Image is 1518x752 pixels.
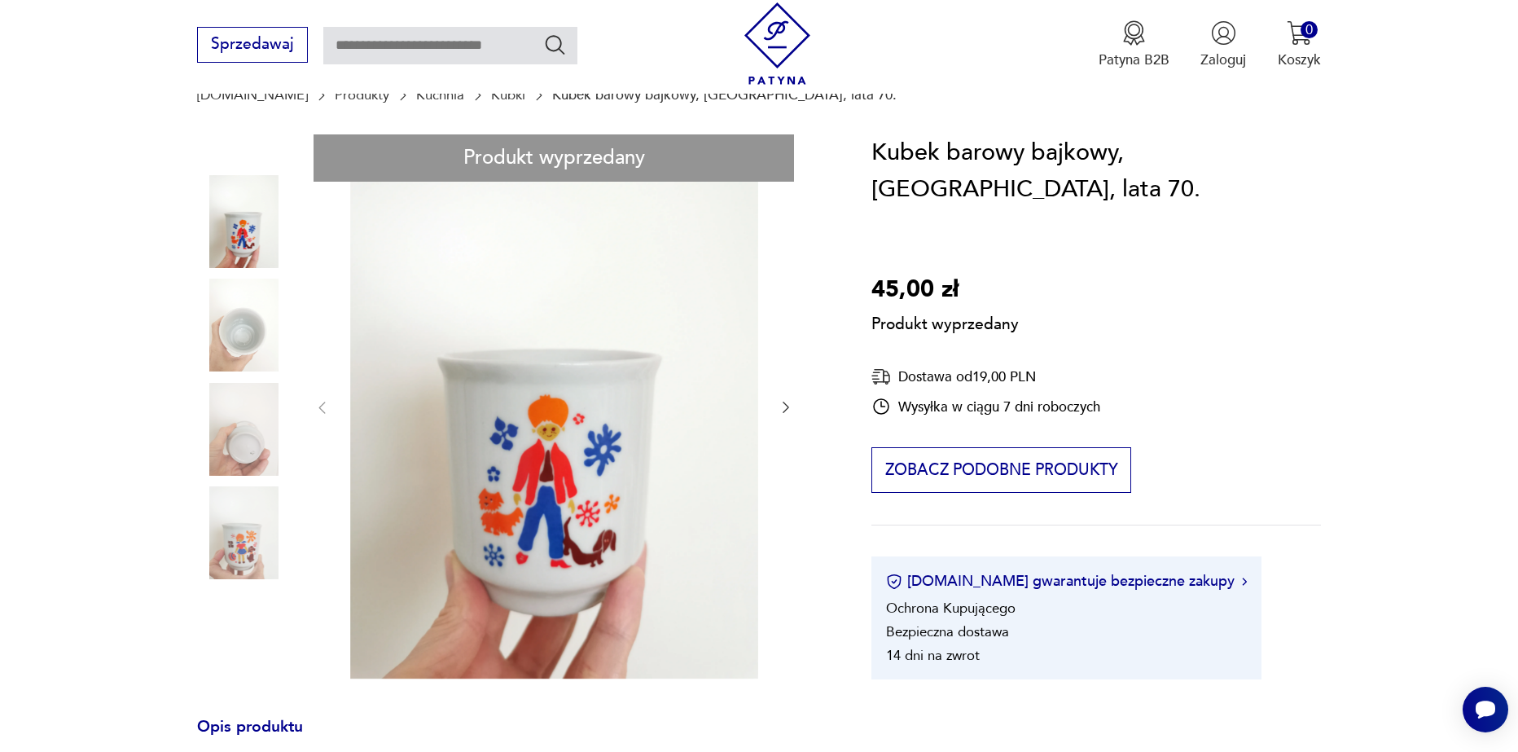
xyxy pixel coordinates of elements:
[736,2,818,85] img: Patyna - sklep z meblami i dekoracjami vintage
[871,367,1100,387] div: Dostawa od 19,00 PLN
[1242,578,1247,586] img: Ikona strzałki w prawo
[335,87,389,103] a: Produkty
[1200,20,1246,69] button: Zaloguj
[871,447,1131,493] button: Zobacz podobne produkty
[543,33,567,56] button: Szukaj
[1099,20,1169,69] a: Ikona medaluPatyna B2B
[1278,51,1321,69] p: Koszyk
[1287,20,1312,46] img: Ikona koszyka
[886,599,1016,618] li: Ochrona Kupującego
[197,39,307,52] a: Sprzedawaj
[886,646,980,665] li: 14 dni na zwrot
[197,87,308,103] a: [DOMAIN_NAME]
[491,87,525,103] a: Kubki
[1278,20,1321,69] button: 0Koszyk
[886,622,1009,641] li: Bezpieczna dostawa
[1099,51,1169,69] p: Patyna B2B
[871,134,1321,209] h1: Kubek barowy bajkowy, [GEOGRAPHIC_DATA], lata 70.
[1301,21,1318,38] div: 0
[1463,687,1508,732] iframe: Smartsupp widget button
[197,27,307,63] button: Sprzedawaj
[886,571,1247,591] button: [DOMAIN_NAME] gwarantuje bezpieczne zakupy
[871,308,1019,336] p: Produkt wyprzedany
[1121,20,1147,46] img: Ikona medalu
[871,271,1019,309] p: 45,00 zł
[1099,20,1169,69] button: Patyna B2B
[552,87,897,103] p: Kubek barowy bajkowy, [GEOGRAPHIC_DATA], lata 70.
[1200,51,1246,69] p: Zaloguj
[871,397,1100,416] div: Wysyłka w ciągu 7 dni roboczych
[886,574,902,590] img: Ikona certyfikatu
[1211,20,1236,46] img: Ikonka użytkownika
[871,367,891,387] img: Ikona dostawy
[416,87,464,103] a: Kuchnia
